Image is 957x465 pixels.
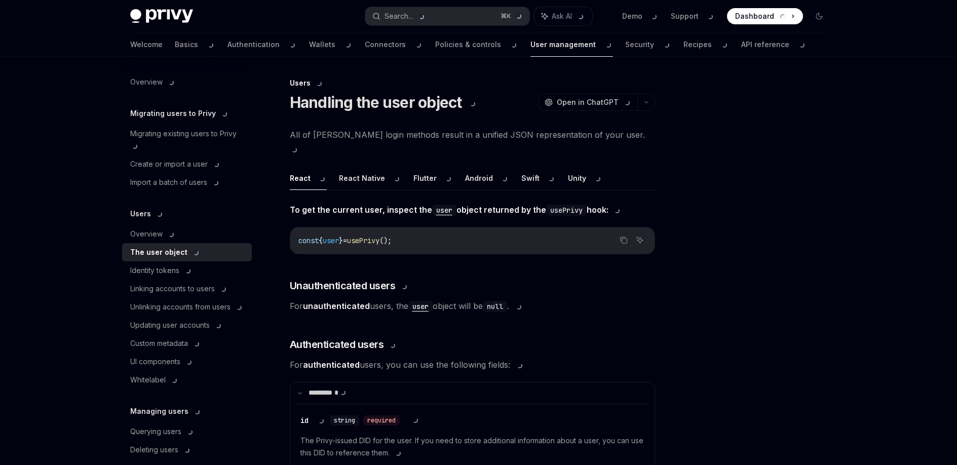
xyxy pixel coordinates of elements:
a: Security [625,32,671,57]
div: Updating user accounts [130,319,223,331]
a: Overview [122,73,252,91]
a: Updating user accounts [122,316,252,334]
a: Basics [175,32,215,57]
div: Search... [385,10,426,22]
button: Android [465,166,509,190]
button: Swift [521,166,556,190]
span: For users, you can use the following fields: [290,358,655,372]
div: Overview [130,228,176,240]
a: User management [530,32,613,57]
a: Policies & controls [435,32,518,57]
span: All of [PERSON_NAME] login methods result in a unified JSON representation of your user. [290,128,655,156]
div: Overview [130,76,176,88]
a: Linking accounts to users [122,280,252,298]
a: Recipes [683,32,729,57]
span: string [334,416,355,424]
span: } [339,236,343,245]
a: Create or import a user [122,155,252,173]
a: Import a batch of users [122,173,252,191]
div: Users [290,78,655,88]
a: The user object [122,243,252,261]
a: Overview [122,225,252,243]
a: Querying users [122,422,252,441]
a: Authentication [227,32,297,57]
a: user [408,301,433,311]
a: Dashboard [727,8,803,24]
h1: Handling the user object [290,93,478,111]
div: Migrating existing users to Privy [130,128,246,152]
div: Deleting users [130,444,192,456]
span: ⌘ K [501,12,523,20]
a: Support [671,11,715,21]
button: Flutter [413,166,453,190]
div: id [300,415,326,425]
div: Create or import a user [130,158,221,170]
span: usePrivy [347,236,379,245]
a: Identity tokens [122,261,252,280]
span: const [298,236,319,245]
a: Demo [622,11,659,21]
strong: unauthenticated [303,301,370,311]
a: API reference [741,32,807,57]
a: Whitelabel [122,371,252,389]
span: { [319,236,323,245]
span: Ask AI [552,11,585,21]
div: Linking accounts to users [130,283,228,295]
a: Migrating existing users to Privy [122,125,252,155]
span: Unauthenticated users [290,279,409,293]
button: Copy the contents from the code block [617,234,630,247]
strong: To get the current user, inspect the object returned by the hook: [290,205,622,215]
div: Whitelabel [130,374,179,386]
code: null [483,301,507,312]
code: usePrivy [546,205,587,216]
span: Open in ChatGPT [557,97,632,107]
button: React [290,166,327,190]
button: React Native [339,166,401,190]
code: user [432,205,456,216]
a: Unlinking accounts from users [122,298,252,316]
a: Welcome [130,32,163,57]
div: Custom metadata [130,337,201,350]
span: Dashboard [735,11,787,21]
a: Custom metadata [122,334,252,353]
button: Search... ⌘K [365,7,529,25]
div: Querying users [130,425,195,438]
h5: Managing users [130,405,202,417]
button: Unity [568,166,602,190]
div: required [363,415,400,425]
span: For users, the object will be . [290,299,655,313]
button: Toggle dark mode [811,8,827,24]
div: Identity tokens [130,264,193,277]
span: (); [379,236,392,245]
a: Connectors [365,32,423,57]
div: UI components [130,356,194,368]
img: dark logo [130,9,193,23]
a: user [432,205,456,215]
button: Open in ChatGPT [538,94,638,111]
button: Ask AI [633,234,646,247]
span: = [343,236,347,245]
h5: Users [130,208,164,220]
span: user [323,236,339,245]
code: user [408,301,433,312]
a: Deleting users [122,441,252,459]
a: Wallets [309,32,353,57]
span: The Privy-issued DID for the user. If you need to store additional information about a user, you ... [300,435,644,459]
button: Ask AI [534,7,592,25]
div: Import a batch of users [130,176,220,188]
a: UI components [122,353,252,371]
h5: Migrating users to Privy [130,107,229,120]
strong: authenticated [303,360,360,370]
div: Unlinking accounts from users [130,301,244,313]
span: Authenticated users [290,337,398,352]
div: The user object [130,246,201,258]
